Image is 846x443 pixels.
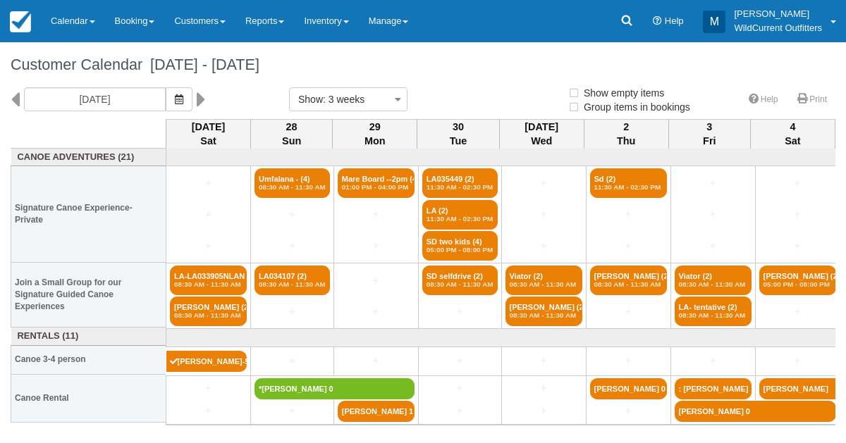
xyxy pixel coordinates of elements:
a: [PERSON_NAME]-5 [166,351,247,372]
a: Umfalana - (4)08:30 AM - 11:30 AM [255,168,330,198]
a: [PERSON_NAME] 0 [675,401,836,422]
em: 11:30 AM - 02:30 PM [427,215,493,223]
a: LA034107 (2)08:30 AM - 11:30 AM [255,266,330,295]
th: 29 Mon [333,119,417,149]
em: 08:30 AM - 11:30 AM [174,311,243,320]
div: M [703,11,725,33]
span: : 3 weeks [323,94,364,105]
a: [PERSON_NAME] (2)05:00 PM - 08:00 PM [759,266,836,295]
th: [DATE] Wed [499,119,584,149]
a: [PERSON_NAME] 0 [590,378,667,399]
a: [PERSON_NAME] (2)08:30 AM - 11:30 AM [590,266,667,295]
th: Join a Small Group for our Signature Guided Canoe Experiences [11,263,166,327]
em: 08:30 AM - 11:30 AM [594,280,663,289]
a: Sd (2)11:30 AM - 02:30 PM [590,168,667,198]
th: 3 Fri [668,119,750,149]
a: + [170,404,247,418]
em: 05:00 PM - 08:00 PM [427,246,493,254]
a: LA-LA033905NLAN - Me (2)08:30 AM - 11:30 AM [170,266,247,295]
label: Group items in bookings [568,96,699,118]
em: 08:30 AM - 11:30 AM [510,280,578,289]
span: Show [298,94,323,105]
em: 08:30 AM - 11:30 AM [259,280,326,289]
a: SD selfdrive (2)08:30 AM - 11:30 AM [422,266,498,295]
span: [DATE] - [DATE] [142,56,259,73]
a: [PERSON_NAME] (2)08:30 AM - 11:30 AM [170,297,247,326]
th: Canoe 3-4 person [11,345,166,374]
th: Signature Canoe Experience- Private [11,166,166,263]
a: + [759,239,836,254]
a: + [759,354,836,368]
em: 08:30 AM - 11:30 AM [427,280,493,289]
label: Show empty items [568,82,673,104]
a: + [505,207,582,222]
a: + [590,207,667,222]
a: + [255,304,330,319]
th: Canoe Rental [11,374,166,422]
a: SD two kids (4)05:00 PM - 08:00 PM [422,231,498,261]
a: + [675,239,752,254]
a: Viator (2)08:30 AM - 11:30 AM [675,266,752,295]
a: Print [789,89,835,110]
span: Show empty items [568,87,675,97]
a: + [590,354,667,368]
em: 08:30 AM - 11:30 AM [259,183,326,192]
a: + [255,207,330,222]
a: + [170,239,247,254]
a: Canoe Adventures (21) [15,151,163,164]
a: + [675,176,752,191]
a: + [590,404,667,418]
em: 11:30 AM - 02:30 PM [594,183,663,192]
em: 08:30 AM - 11:30 AM [510,311,578,320]
a: + [759,176,836,191]
a: + [505,176,582,191]
a: : [PERSON_NAME] [675,378,752,399]
p: WildCurrent Outfitters [734,21,822,35]
a: + [422,381,498,396]
th: 2 Thu [584,119,668,149]
span: Help [665,15,684,26]
em: 11:30 AM - 02:30 PM [427,183,493,192]
a: + [590,304,667,319]
a: [PERSON_NAME] (2)08:30 AM - 11:30 AM [505,297,582,326]
a: + [590,239,667,254]
a: + [170,381,247,396]
button: Show: 3 weeks [289,87,407,111]
a: + [505,239,582,254]
a: + [338,207,415,222]
em: 05:00 PM - 08:00 PM [764,280,832,289]
a: + [255,404,330,418]
a: + [338,273,415,288]
a: + [255,354,330,368]
a: + [505,404,582,418]
a: + [675,354,752,368]
a: + [338,239,415,254]
a: [PERSON_NAME] 1 [338,401,415,422]
a: + [422,354,498,368]
a: LA035449 (2)11:30 AM - 02:30 PM [422,168,498,198]
a: + [170,176,247,191]
a: *[PERSON_NAME] 0 [255,378,415,399]
a: + [759,304,836,319]
a: + [505,354,582,368]
em: 01:00 PM - 04:00 PM [342,183,410,192]
img: checkfront-main-nav-mini-logo.png [10,11,31,32]
a: + [338,354,415,368]
th: 4 Sat [750,119,835,149]
a: + [422,304,498,319]
em: 08:30 AM - 11:30 AM [174,280,243,289]
a: LA (2)11:30 AM - 02:30 PM [422,200,498,230]
a: + [255,239,330,254]
a: + [675,207,752,222]
span: Group items in bookings [568,101,701,111]
a: + [422,404,498,418]
a: Rentals (11) [15,330,163,343]
p: [PERSON_NAME] [734,7,822,21]
a: + [338,304,415,319]
th: 28 Sun [251,119,333,149]
th: 30 Tue [417,119,499,149]
em: 08:30 AM - 11:30 AM [679,311,747,320]
h1: Customer Calendar [11,56,835,73]
em: 08:30 AM - 11:30 AM [679,280,747,289]
th: [DATE] Sat [166,119,251,149]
